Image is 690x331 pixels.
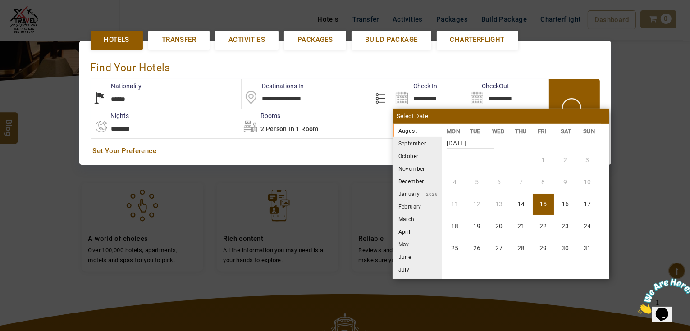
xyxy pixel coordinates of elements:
[393,225,442,238] li: April
[393,82,437,91] label: Check In
[444,216,466,237] li: Monday, 18 August 2025
[417,129,480,134] small: 2025
[393,162,442,175] li: November
[4,4,59,39] img: Chat attention grabber
[393,137,442,150] li: September
[393,238,442,250] li: May
[468,79,544,109] input: Search
[468,82,509,91] label: CheckOut
[634,275,690,317] iframe: chat widget
[579,127,602,136] li: SUN
[511,216,532,237] li: Thursday, 21 August 2025
[91,111,129,120] label: nights
[393,187,442,200] li: January
[533,127,556,136] li: FRI
[442,127,465,136] li: MON
[488,127,511,136] li: WED
[393,263,442,276] li: July
[437,31,518,49] a: Charterflight
[260,125,319,132] span: 2 Person in 1 Room
[510,127,533,136] li: THU
[489,238,510,259] li: Wednesday, 27 August 2025
[91,82,142,91] label: Nationality
[215,31,279,49] a: Activities
[577,238,598,259] li: Sunday, 31 August 2025
[393,79,468,109] input: Search
[444,238,466,259] li: Monday, 25 August 2025
[447,133,494,149] strong: [DATE]
[466,216,488,237] li: Tuesday, 19 August 2025
[148,31,210,49] a: Transfer
[489,216,510,237] li: Wednesday, 20 August 2025
[420,192,438,197] small: 2026
[556,127,579,136] li: SAT
[393,200,442,213] li: February
[450,35,505,45] span: Charterflight
[91,52,600,79] div: Find Your Hotels
[511,194,532,215] li: Thursday, 14 August 2025
[555,216,576,237] li: Saturday, 23 August 2025
[162,35,196,45] span: Transfer
[104,35,129,45] span: Hotels
[393,213,442,225] li: March
[511,238,532,259] li: Thursday, 28 August 2025
[533,238,554,259] li: Friday, 29 August 2025
[93,146,598,156] a: Set Your Preference
[393,150,442,162] li: October
[365,35,417,45] span: Build Package
[577,194,598,215] li: Sunday, 17 August 2025
[242,82,304,91] label: Destinations In
[555,194,576,215] li: Saturday, 16 August 2025
[352,31,431,49] a: Build Package
[4,4,7,11] span: 1
[393,109,609,124] div: Select Date
[555,238,576,259] li: Saturday, 30 August 2025
[533,216,554,237] li: Friday, 22 August 2025
[284,31,346,49] a: Packages
[91,31,143,49] a: Hotels
[465,127,488,136] li: TUE
[393,250,442,263] li: June
[393,175,442,187] li: December
[577,216,598,237] li: Sunday, 24 August 2025
[533,194,554,215] li: Friday, 15 August 2025
[228,35,265,45] span: Activities
[393,124,442,137] li: August
[240,111,280,120] label: Rooms
[466,238,488,259] li: Tuesday, 26 August 2025
[297,35,333,45] span: Packages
